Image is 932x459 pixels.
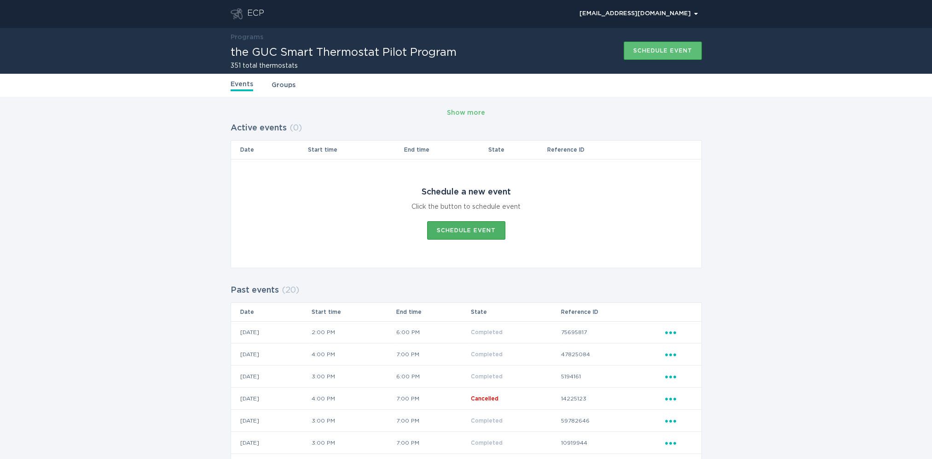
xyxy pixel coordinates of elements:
[231,63,457,69] h2: 351 total thermostats
[311,303,396,321] th: Start time
[665,416,692,426] div: Popover menu
[231,120,287,136] h2: Active events
[282,286,299,294] span: ( 20 )
[633,48,692,53] div: Schedule event
[231,388,701,410] tr: 749482439d2f405caf6e9272cc64550c
[471,352,503,357] span: Completed
[561,303,665,321] th: Reference ID
[665,438,692,448] div: Popover menu
[231,141,701,159] tr: Table Headers
[231,343,701,365] tr: 447d8baac9a94d4494173787d3a71c3c
[231,303,311,321] th: Date
[231,79,253,91] a: Events
[231,141,308,159] th: Date
[422,187,511,197] div: Schedule a new event
[471,396,498,401] span: Cancelled
[411,202,521,212] div: Click the button to schedule event
[561,388,665,410] td: 14225123
[470,303,561,321] th: State
[579,11,698,17] div: [EMAIL_ADDRESS][DOMAIN_NAME]
[231,432,701,454] tr: f3564f0c8754415e9912b4547277d688
[561,410,665,432] td: 59782646
[307,141,403,159] th: Start time
[231,343,311,365] td: [DATE]
[311,321,396,343] td: 2:00 PM
[437,228,496,233] div: Schedule event
[231,432,311,454] td: [DATE]
[561,321,665,343] td: 75695817
[575,7,702,21] div: Popover menu
[547,141,665,159] th: Reference ID
[447,106,485,120] button: Show more
[396,432,470,454] td: 7:00 PM
[311,432,396,454] td: 3:00 PM
[665,371,692,382] div: Popover menu
[404,141,488,159] th: End time
[665,394,692,404] div: Popover menu
[488,141,547,159] th: State
[561,432,665,454] td: 10919944
[231,410,311,432] td: [DATE]
[427,221,505,240] button: Schedule event
[231,321,701,343] tr: 3d462905dd1e47b6832da13a08e2e05d
[447,108,485,118] div: Show more
[471,440,503,446] span: Completed
[311,410,396,432] td: 3:00 PM
[247,8,264,19] div: ECP
[231,47,457,58] h1: the GUC Smart Thermostat Pilot Program
[396,321,470,343] td: 6:00 PM
[231,388,311,410] td: [DATE]
[231,34,263,41] a: Programs
[231,321,311,343] td: [DATE]
[396,410,470,432] td: 7:00 PM
[231,365,701,388] tr: 2886f1d67912476c8a3e309fbea15c81
[289,124,302,132] span: ( 0 )
[575,7,702,21] button: Open user account details
[561,365,665,388] td: 5194161
[561,343,665,365] td: 47825084
[231,303,701,321] tr: Table Headers
[231,410,701,432] tr: ae66323d0aff4b0faedb902e215f6a16
[231,8,243,19] button: Go to dashboard
[231,282,279,299] h2: Past events
[471,418,503,424] span: Completed
[272,80,295,90] a: Groups
[231,365,311,388] td: [DATE]
[396,365,470,388] td: 6:00 PM
[396,388,470,410] td: 7:00 PM
[311,388,396,410] td: 4:00 PM
[311,343,396,365] td: 4:00 PM
[396,343,470,365] td: 7:00 PM
[624,41,702,60] button: Schedule event
[665,327,692,337] div: Popover menu
[471,330,503,335] span: Completed
[396,303,470,321] th: End time
[471,374,503,379] span: Completed
[665,349,692,359] div: Popover menu
[311,365,396,388] td: 3:00 PM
